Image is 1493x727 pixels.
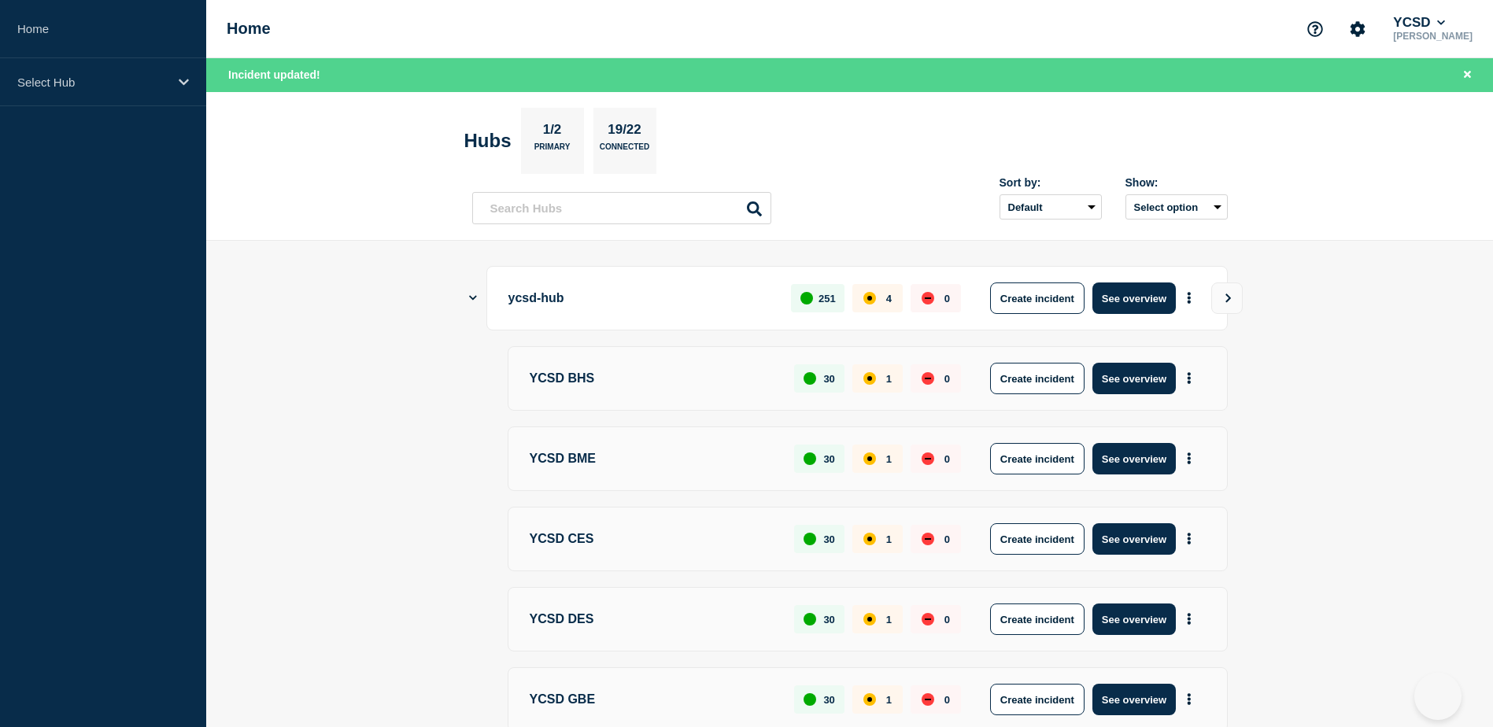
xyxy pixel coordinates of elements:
[944,293,950,304] p: 0
[944,453,950,465] p: 0
[922,292,934,304] div: down
[1414,673,1462,720] iframe: Help Scout Beacon - Open
[804,452,816,465] div: up
[823,614,834,626] p: 30
[886,453,892,465] p: 1
[886,694,892,706] p: 1
[990,363,1085,394] button: Create incident
[1125,194,1228,220] button: Select option
[1179,364,1199,393] button: More actions
[1092,684,1176,715] button: See overview
[990,684,1085,715] button: Create incident
[823,373,834,385] p: 30
[1000,194,1102,220] select: Sort by
[990,523,1085,555] button: Create incident
[530,523,777,555] p: YCSD CES
[922,693,934,706] div: down
[1341,13,1374,46] button: Account settings
[530,363,777,394] p: YCSD BHS
[990,443,1085,474] button: Create incident
[804,533,816,545] div: up
[530,684,777,715] p: YCSD GBE
[1092,282,1176,314] button: See overview
[1092,363,1176,394] button: See overview
[1179,605,1199,634] button: More actions
[1092,603,1176,635] button: See overview
[1092,443,1176,474] button: See overview
[1179,284,1199,313] button: More actions
[530,603,777,635] p: YCSD DES
[1179,685,1199,714] button: More actions
[944,694,950,706] p: 0
[508,282,774,314] p: ycsd-hub
[17,76,168,89] p: Select Hub
[863,292,876,304] div: affected
[922,372,934,385] div: down
[1179,445,1199,474] button: More actions
[1000,176,1102,189] div: Sort by:
[922,613,934,626] div: down
[944,614,950,626] p: 0
[922,533,934,545] div: down
[1179,525,1199,554] button: More actions
[600,142,649,159] p: Connected
[1390,31,1476,42] p: [PERSON_NAME]
[1299,13,1332,46] button: Support
[1390,15,1448,31] button: YCSD
[804,693,816,706] div: up
[530,443,777,474] p: YCSD BME
[804,372,816,385] div: up
[537,122,567,142] p: 1/2
[944,533,950,545] p: 0
[990,603,1085,635] button: Create incident
[228,68,320,81] span: Incident updated!
[227,20,271,38] h1: Home
[863,613,876,626] div: affected
[823,694,834,706] p: 30
[819,293,836,304] p: 251
[863,693,876,706] div: affected
[922,452,934,465] div: down
[1125,176,1228,189] div: Show:
[863,372,876,385] div: affected
[1211,282,1243,314] button: View
[800,292,813,304] div: up
[990,282,1085,314] button: Create incident
[464,130,512,152] h2: Hubs
[863,452,876,465] div: affected
[886,533,892,545] p: 1
[534,142,571,159] p: Primary
[804,613,816,626] div: up
[1458,66,1477,84] button: Close banner
[886,614,892,626] p: 1
[823,453,834,465] p: 30
[886,293,892,304] p: 4
[469,293,477,304] button: Show Connected Hubs
[472,192,771,224] input: Search Hubs
[863,533,876,545] div: affected
[602,122,648,142] p: 19/22
[944,373,950,385] p: 0
[1092,523,1176,555] button: See overview
[886,373,892,385] p: 1
[823,533,834,545] p: 30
